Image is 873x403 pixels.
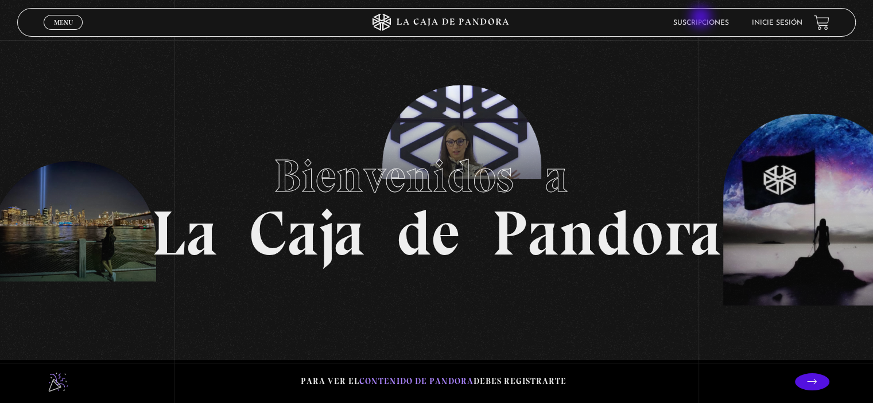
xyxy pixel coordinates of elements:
a: Suscripciones [673,19,729,26]
span: Cerrar [50,29,77,37]
a: View your shopping cart [814,15,829,30]
span: Bienvenidos a [274,148,600,204]
h1: La Caja de Pandora [152,139,721,265]
p: Para ver el debes registrarte [301,374,567,389]
span: contenido de Pandora [359,376,474,386]
span: Menu [54,19,73,26]
a: Inicie sesión [752,19,802,26]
